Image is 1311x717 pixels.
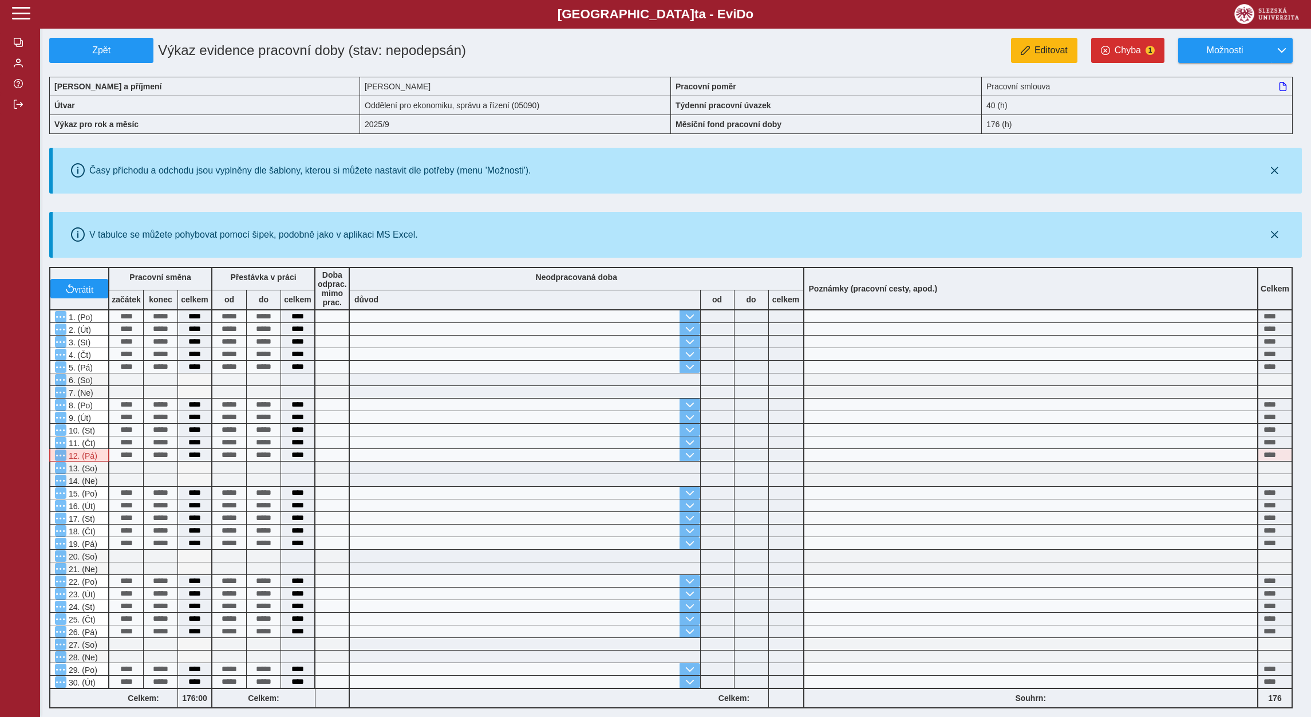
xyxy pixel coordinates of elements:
b: od [701,295,734,304]
span: 7. (Ne) [66,388,93,397]
span: Zpět [54,45,148,56]
button: Menu [55,399,66,411]
button: Menu [55,424,66,436]
div: V tabulce se můžete pohybovat pomocí šipek, podobně jako v aplikaci MS Excel. [89,230,418,240]
button: Menu [55,525,66,537]
button: Menu [55,676,66,688]
button: Menu [55,639,66,650]
button: Menu [55,601,66,612]
b: konec [144,295,177,304]
span: 14. (Ne) [66,476,98,486]
button: Chyba1 [1091,38,1164,63]
b: [GEOGRAPHIC_DATA] a - Evi [34,7,1277,22]
span: Možnosti [1188,45,1262,56]
span: 1. (Po) [66,313,93,322]
button: Menu [55,336,66,348]
b: Celkem: [212,694,315,703]
b: od [212,295,246,304]
button: Editovat [1011,38,1077,63]
span: Chyba [1115,45,1141,56]
b: celkem [178,295,211,304]
button: Menu [55,374,66,385]
b: Celkem: [109,694,177,703]
b: Měsíční fond pracovní doby [676,120,781,129]
button: Menu [55,651,66,663]
span: 30. (Út) [66,678,96,687]
b: Útvar [54,101,75,110]
button: Menu [55,324,66,335]
button: Menu [55,475,66,486]
span: 27. (So) [66,640,97,649]
span: t [694,7,698,21]
span: 4. (Čt) [66,350,91,360]
button: Menu [55,361,66,373]
div: Oddělení pro ekonomiku, správu a řízení (05090) [360,96,671,115]
b: Doba odprac. mimo prac. [318,270,347,307]
span: 23. (Út) [66,590,96,599]
img: logo_web_su.png [1234,4,1299,24]
div: V systému Magion je vykázána dovolená! [49,449,109,462]
span: 19. (Pá) [66,539,97,549]
button: Menu [55,311,66,322]
span: 13. (So) [66,464,97,473]
div: 176 (h) [982,115,1293,134]
b: Neodpracovaná doba [536,273,617,282]
button: Menu [55,412,66,423]
div: 2025/9 [360,115,671,134]
b: Poznámky (pracovní cesty, apod.) [804,284,942,293]
b: celkem [281,295,314,304]
span: 2. (Út) [66,325,91,334]
span: 22. (Po) [66,577,97,586]
b: do [735,295,768,304]
div: 40 (h) [982,96,1293,115]
b: do [247,295,281,304]
b: Celkem [1261,284,1289,293]
button: Zpět [49,38,153,63]
button: Menu [55,588,66,600]
span: o [746,7,754,21]
span: vrátit [74,284,94,293]
span: 15. (Po) [66,489,97,498]
span: 6. (So) [66,376,93,385]
button: Menu [55,538,66,549]
b: Celkem: [700,694,768,703]
button: Menu [55,626,66,637]
span: 12. (Pá) [66,451,97,460]
button: Menu [55,387,66,398]
span: 25. (Čt) [66,615,96,624]
span: 20. (So) [66,552,97,561]
span: D [736,7,745,21]
button: Menu [55,613,66,625]
button: Menu [55,563,66,574]
span: 24. (St) [66,602,95,612]
b: Souhrn: [1015,694,1046,703]
button: vrátit [50,279,108,298]
span: 3. (St) [66,338,90,347]
button: Menu [55,576,66,587]
span: 26. (Pá) [66,628,97,637]
span: 17. (St) [66,514,95,523]
button: Menu [55,664,66,675]
span: 8. (Po) [66,401,93,410]
button: Menu [55,462,66,474]
span: 1 [1146,46,1155,55]
button: Menu [55,500,66,511]
button: Menu [55,550,66,562]
b: Přestávka v práci [230,273,296,282]
b: 176 [1258,694,1292,703]
span: 28. (Ne) [66,653,98,662]
h1: Výkaz evidence pracovní doby (stav: nepodepsán) [153,38,571,63]
b: začátek [109,295,143,304]
span: 10. (St) [66,426,95,435]
button: Menu [55,513,66,524]
button: Menu [55,450,66,461]
span: 11. (Čt) [66,439,96,448]
span: 9. (Út) [66,413,91,423]
span: 5. (Pá) [66,363,93,372]
b: celkem [769,295,803,304]
b: důvod [354,295,378,304]
button: Menu [55,487,66,499]
b: [PERSON_NAME] a příjmení [54,82,161,91]
button: Možnosti [1178,38,1271,63]
b: Pracovní směna [129,273,191,282]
